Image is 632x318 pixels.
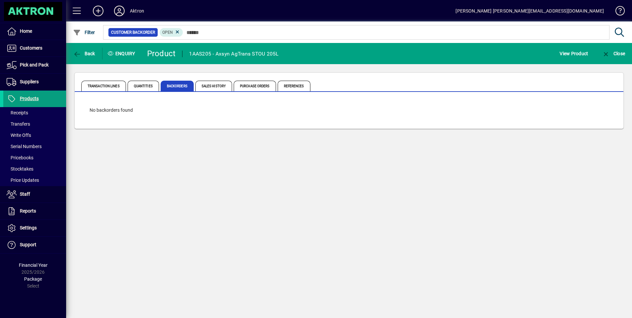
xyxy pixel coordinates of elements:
span: Settings [20,225,37,230]
span: Support [20,242,36,247]
a: Staff [3,186,66,203]
a: Write Offs [3,130,66,141]
a: Home [3,23,66,40]
span: Back [73,51,95,56]
a: Support [3,237,66,253]
a: Settings [3,220,66,236]
span: References [278,81,310,91]
a: Knowledge Base [611,1,624,23]
a: Transfers [3,118,66,130]
span: Receipts [7,110,28,115]
a: Pricebooks [3,152,66,163]
span: View Product [560,48,588,59]
div: Aktron [130,6,144,16]
div: [PERSON_NAME] [PERSON_NAME][EMAIL_ADDRESS][DOMAIN_NAME] [455,6,604,16]
span: Open [162,30,173,35]
span: Quantities [128,81,159,91]
span: Transaction Lines [81,81,126,91]
span: Reports [20,208,36,214]
button: Add [88,5,109,17]
div: No backorders found [83,100,615,120]
span: Price Updates [7,178,39,183]
span: Pricebooks [7,155,33,160]
span: Sales History [195,81,232,91]
span: Financial Year [19,262,48,268]
span: Staff [20,191,30,197]
span: Serial Numbers [7,144,42,149]
button: Filter [71,26,97,38]
span: Pick and Pack [20,62,49,67]
span: Backorders [161,81,194,91]
span: Write Offs [7,133,31,138]
button: View Product [558,48,590,60]
div: 1AAS205 - Axsyn AgTrans STOU 205L [189,49,278,59]
span: Stocktakes [7,166,33,172]
span: Suppliers [20,79,39,84]
a: Suppliers [3,74,66,90]
app-page-header-button: Close enquiry [595,48,632,60]
a: Stocktakes [3,163,66,175]
span: Filter [73,30,95,35]
span: Home [20,28,32,34]
a: Serial Numbers [3,141,66,152]
a: Receipts [3,107,66,118]
div: Enquiry [102,48,142,59]
mat-chip: Completion Status: Open [160,28,183,37]
span: Close [602,51,625,56]
span: Products [20,96,39,101]
button: Close [600,48,627,60]
app-page-header-button: Back [66,48,102,60]
span: Purchase Orders [234,81,276,91]
button: Back [71,48,97,60]
a: Price Updates [3,175,66,186]
a: Pick and Pack [3,57,66,73]
span: Customers [20,45,42,51]
button: Profile [109,5,130,17]
a: Reports [3,203,66,219]
a: Customers [3,40,66,57]
span: Transfers [7,121,30,127]
div: Product [147,48,176,59]
span: Package [24,276,42,282]
span: Customer Backorder [111,29,155,36]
